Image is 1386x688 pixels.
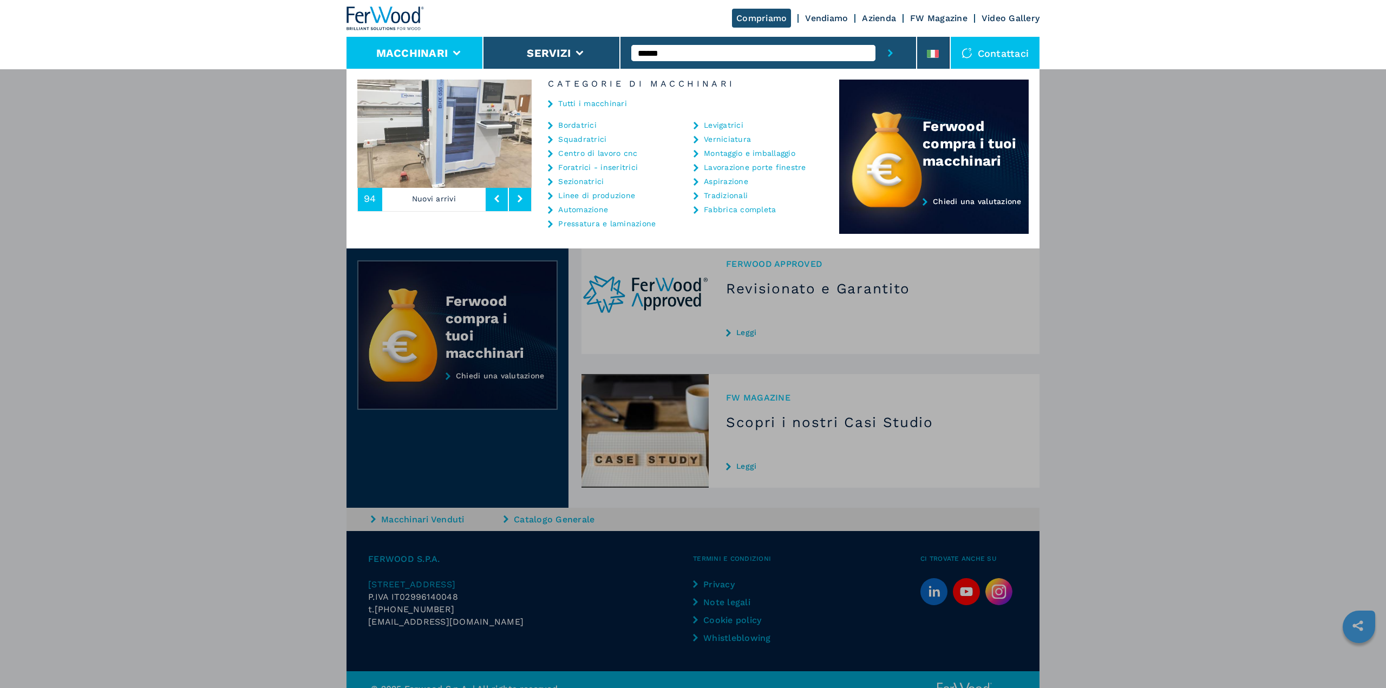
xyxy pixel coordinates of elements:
[382,186,486,211] p: Nuovi arrivi
[558,220,656,227] a: Pressatura e laminazione
[839,197,1029,234] a: Chiedi una valutazione
[364,194,376,204] span: 94
[376,47,448,60] button: Macchinari
[558,163,638,171] a: Foratrici - inseritrici
[558,149,637,157] a: Centro di lavoro cnc
[532,80,706,188] img: image
[704,163,806,171] a: Lavorazione porte finestre
[558,121,597,129] a: Bordatrici
[558,206,608,213] a: Automazione
[558,178,604,185] a: Sezionatrici
[532,80,839,88] h6: Categorie di Macchinari
[951,37,1040,69] div: Contattaci
[558,192,635,199] a: Linee di produzione
[962,48,972,58] img: Contattaci
[704,206,776,213] a: Fabbrica completa
[558,100,627,107] a: Tutti i macchinari
[558,135,606,143] a: Squadratrici
[346,6,424,30] img: Ferwood
[527,47,571,60] button: Servizi
[704,149,795,157] a: Montaggio e imballaggio
[732,9,791,28] a: Compriamo
[357,80,532,188] img: image
[862,13,896,23] a: Azienda
[704,178,748,185] a: Aspirazione
[875,37,905,69] button: submit-button
[923,117,1029,169] div: Ferwood compra i tuoi macchinari
[704,121,743,129] a: Levigatrici
[704,192,748,199] a: Tradizionali
[982,13,1039,23] a: Video Gallery
[704,135,751,143] a: Verniciatura
[910,13,967,23] a: FW Magazine
[805,13,848,23] a: Vendiamo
